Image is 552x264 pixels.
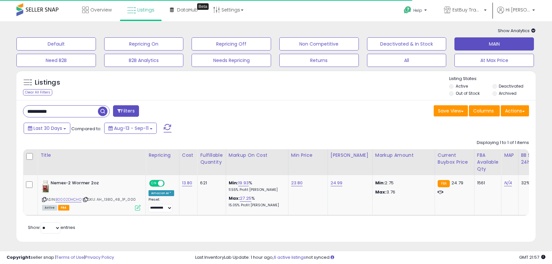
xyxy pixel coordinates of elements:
label: Out of Stock [456,91,480,96]
div: 621 [200,180,220,186]
a: Privacy Policy [85,254,114,260]
div: % [229,180,283,192]
span: FBA [58,205,69,211]
div: Markup on Cost [229,152,286,159]
div: Title [40,152,143,159]
label: Deactivated [499,83,523,89]
div: MAP [504,152,515,159]
button: MAIN [454,37,534,51]
div: Amazon AI * [149,190,174,196]
span: Overview [90,7,112,13]
span: DataHub [177,7,198,13]
div: Displaying 1 to 1 of 1 items [477,140,529,146]
span: 2025-10-12 21:57 GMT [519,254,545,260]
span: Columns [473,108,494,114]
div: Preset: [149,197,174,212]
span: EstBuy Trading [452,7,482,13]
button: Needs Repricing [192,54,271,67]
strong: Copyright [7,254,31,260]
img: 41Thq-iiYFL._SL40_.jpg [42,180,49,193]
label: Archived [499,91,517,96]
div: Last InventoryLab Update: 1 hour ago, not synced. [195,254,545,261]
a: 19.93 [238,180,249,186]
a: N/A [504,180,512,186]
div: [PERSON_NAME] [331,152,370,159]
button: Save View [434,105,468,116]
button: At Max Price [454,54,534,67]
span: Last 30 Days [34,125,62,132]
a: 27.25 [240,195,251,202]
p: 11.55% Profit [PERSON_NAME] [229,188,283,192]
span: Aug-13 - Sep-11 [114,125,149,132]
button: Columns [469,105,500,116]
i: Get Help [403,6,412,14]
button: Repricing Off [192,37,271,51]
p: 3.76 [375,189,430,195]
a: 23.80 [291,180,303,186]
span: Hi [PERSON_NAME] [506,7,530,13]
a: 24.99 [331,180,343,186]
p: 2.75 [375,180,430,186]
button: All [367,54,447,67]
span: Show Analytics [498,28,536,34]
button: Returns [279,54,359,67]
button: Actions [501,105,529,116]
div: Clear All Filters [23,89,52,95]
div: FBA Available Qty [477,152,498,173]
div: Current Buybox Price [438,152,471,166]
button: Need B2B [16,54,96,67]
a: Hi [PERSON_NAME] [497,7,535,21]
a: 6 active listings [274,254,306,260]
div: ASIN: [42,180,141,210]
span: | SKU: AH_1380_48_1P_000 [82,197,136,202]
span: Help [413,8,422,13]
button: Non Competitive [279,37,359,51]
b: Max: [229,195,240,201]
div: Tooltip anchor [197,3,209,10]
span: All listings currently available for purchase on Amazon [42,205,57,211]
span: ON [150,181,158,186]
p: Listing States: [449,76,535,82]
button: Default [16,37,96,51]
label: Active [456,83,468,89]
div: BB Share 24h. [521,152,545,166]
div: seller snap | | [7,254,114,261]
a: B0002DHCHO [56,197,81,202]
button: Deactivated & In Stock [367,37,447,51]
div: Fulfillable Quantity [200,152,223,166]
div: Cost [182,152,195,159]
span: 24.79 [451,180,463,186]
div: Min Price [291,152,325,159]
div: 32% [521,180,543,186]
small: FBA [438,180,450,187]
a: 13.80 [182,180,193,186]
button: Repricing On [104,37,184,51]
a: Terms of Use [56,254,84,260]
span: Listings [137,7,154,13]
span: Show: entries [28,224,75,231]
th: The percentage added to the cost of goods (COGS) that forms the calculator for Min & Max prices. [226,149,288,175]
h5: Listings [35,78,60,87]
a: Help [399,1,433,21]
button: Aug-13 - Sep-11 [104,123,157,134]
strong: Max: [375,189,387,195]
span: OFF [164,181,174,186]
div: % [229,195,283,208]
b: Min: [229,180,239,186]
b: Nemex-2 Wormer 2oz [51,180,130,188]
span: Compared to: [71,126,102,132]
div: Markup Amount [375,152,432,159]
button: Filters [113,105,139,117]
button: B2B Analytics [104,54,184,67]
div: 1561 [477,180,496,186]
button: Last 30 Days [24,123,70,134]
strong: Min: [375,180,385,186]
div: Repricing [149,152,176,159]
p: 15.05% Profit [PERSON_NAME] [229,203,283,208]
